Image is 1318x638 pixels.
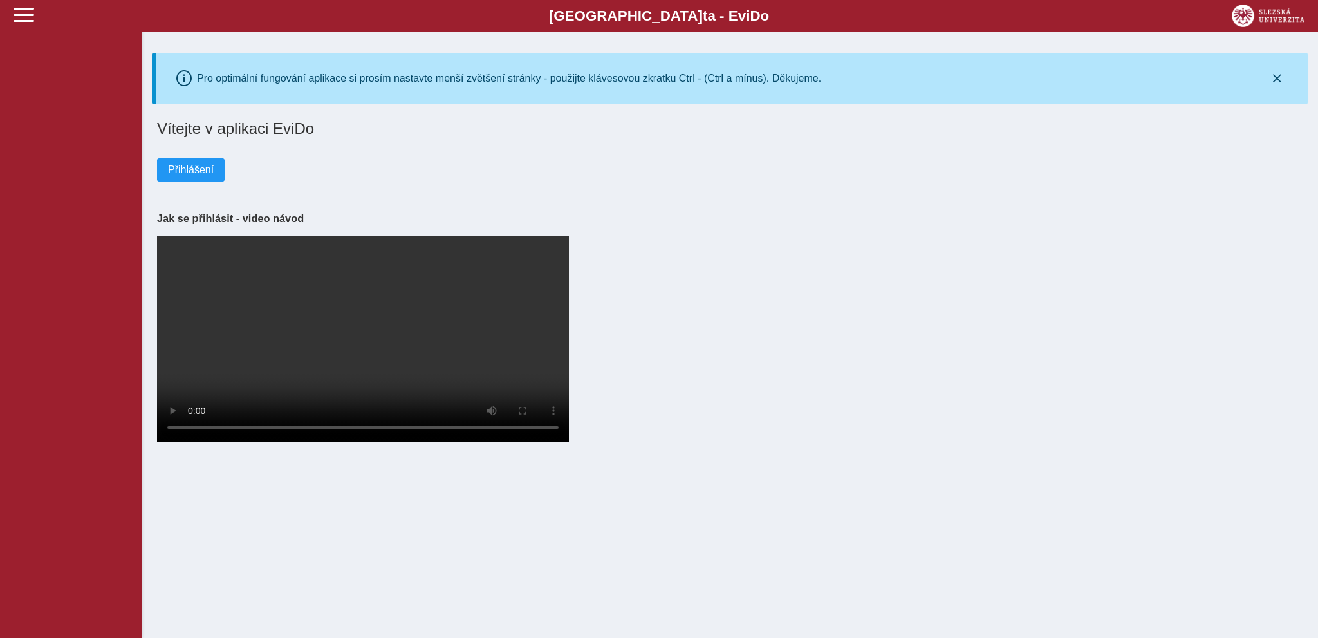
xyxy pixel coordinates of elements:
[750,8,760,24] span: D
[157,120,1303,138] h1: Vítejte v aplikaci EviDo
[1232,5,1304,27] img: logo_web_su.png
[703,8,707,24] span: t
[157,158,225,182] button: Přihlášení
[157,212,1303,225] h3: Jak se přihlásit - video návod
[157,236,569,442] video: Your browser does not support the video tag.
[39,8,1279,24] b: [GEOGRAPHIC_DATA] a - Evi
[168,164,214,176] span: Přihlášení
[761,8,770,24] span: o
[197,73,821,84] div: Pro optimální fungování aplikace si prosím nastavte menší zvětšení stránky - použijte klávesovou ...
